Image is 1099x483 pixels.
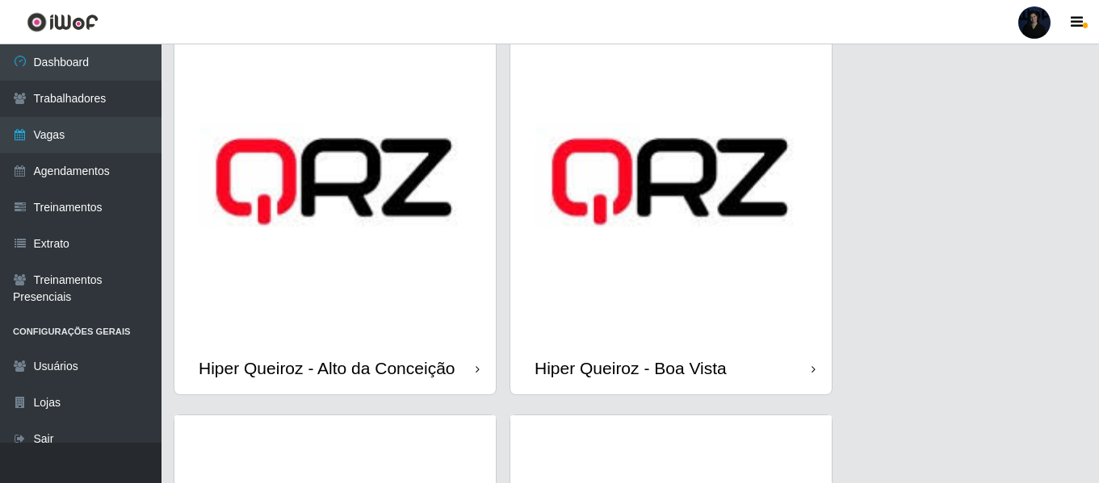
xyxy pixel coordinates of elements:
[535,358,727,378] div: Hiper Queiroz - Boa Vista
[174,21,496,342] img: cardImg
[174,21,496,394] a: Hiper Queiroz - Alto da Conceição
[510,21,832,342] img: cardImg
[199,358,455,378] div: Hiper Queiroz - Alto da Conceição
[510,21,832,394] a: Hiper Queiroz - Boa Vista
[27,12,99,32] img: CoreUI Logo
